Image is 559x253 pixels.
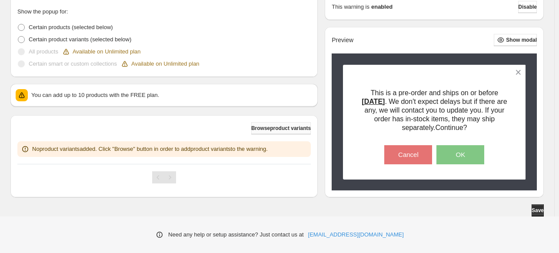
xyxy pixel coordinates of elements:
[62,47,141,56] div: Available on Unlimited plan
[365,97,507,131] span: . We don't expect delays but if there are any, we will contact you to update you. If your order h...
[332,3,369,11] p: This warning is
[29,24,113,30] span: Certain products (selected below)
[308,230,404,239] a: [EMAIL_ADDRESS][DOMAIN_NAME]
[32,145,268,153] p: No product variants added. Click "Browse" button in order to add product variants to the warning.
[29,47,58,56] p: All products
[120,60,200,68] div: Available on Unlimited plan
[251,125,311,132] span: Browse product variants
[371,3,393,11] strong: enabled
[362,97,385,105] span: [DATE]
[332,37,353,44] h2: Preview
[384,145,432,164] button: Cancel
[29,36,131,43] span: Certain product variants (selected below)
[518,1,537,13] button: Disable
[436,123,467,131] span: Continue?
[17,8,68,15] span: Show the popup for:
[532,207,544,214] span: Save
[506,37,537,43] span: Show modal
[436,145,484,164] button: OK
[518,3,537,10] span: Disable
[31,91,313,100] p: You can add up to 10 products with the FREE plan.
[29,60,117,68] p: Certain smart or custom collections
[494,34,537,46] button: Show modal
[532,204,544,216] button: Save
[371,89,498,96] span: This is a pre-order and ships on or before
[251,122,311,134] button: Browseproduct variants
[152,171,176,183] nav: Pagination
